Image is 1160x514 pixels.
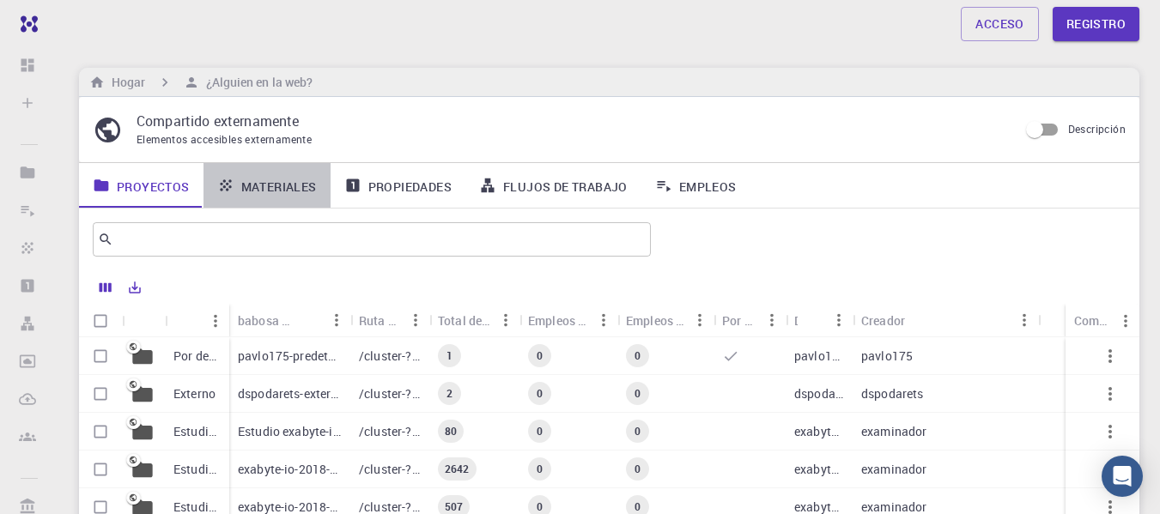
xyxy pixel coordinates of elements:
button: Menú [825,306,853,334]
button: Menú [492,306,519,334]
button: Clasificar [905,306,932,334]
font: /cluster-???-share/grupos/exabyte-io/exabyte-io-2018-bg-estudio-fase-i-ph [359,423,773,439]
font: exabyte-io [794,423,852,439]
button: Menú [1112,307,1139,335]
font: 0 [537,424,543,438]
button: Clasificar [798,306,825,334]
font: Hogar [112,74,146,90]
font: ¿Alguien en la web? [206,74,313,90]
button: Menú [1011,306,1038,334]
font: Estudio bg 2018, fase III [173,461,306,477]
div: Ruta CLI [359,304,402,337]
div: Creador [853,304,1038,337]
font: Por defecto [722,312,786,329]
font: 80 [445,424,457,438]
button: Menú [202,307,229,335]
font: Empleos [679,178,737,194]
button: Clasificar [295,306,323,334]
nav: migaja de pan [86,73,316,92]
div: babosa contable [229,304,350,337]
div: Total de empleos [438,304,492,337]
font: /cluster-???-inicio/dspodarets/dspodarets-externo [359,385,638,402]
button: Menú [590,306,617,334]
font: 0 [635,462,641,475]
font: Descripción [1068,122,1126,136]
a: Acceso [961,7,1038,41]
font: Propiedades [368,178,452,194]
div: Comportamiento [1066,304,1139,337]
font: 0 [635,424,641,438]
font: dspodarets [794,385,857,402]
font: dspodarets [861,385,924,402]
font: Estudio bg 2018, fase i, fase ph [173,423,344,439]
font: examinador [861,423,927,439]
button: Menú [323,306,350,334]
font: Flujos de trabajo [503,178,628,194]
button: Menú [758,306,786,334]
font: Total de empleos [438,312,531,329]
div: Icono [122,304,165,337]
div: Total de empleos [429,304,519,337]
font: 0 [635,348,641,362]
font: Proyectos [117,178,190,194]
div: Empleos Enviar [519,304,617,337]
font: Por defecto [173,348,237,364]
button: Clasificar [174,307,202,335]
font: 0 [537,348,543,362]
font: Empleos Enviar [528,312,613,329]
button: Columnas [91,274,120,301]
div: Empleos activos [617,304,714,337]
font: 0 [635,386,641,400]
font: /cluster-???-home/pavlo175/pavlo175-default [359,348,615,364]
font: Ruta CLI [359,312,406,329]
button: Exportar [120,274,149,301]
div: Dueño [786,304,853,337]
font: 2642 [445,462,470,475]
button: Menú [402,306,429,334]
font: examinador [861,461,927,477]
font: babosa contable [238,312,330,329]
font: Estudio exabyte-io-2018-bg-fase-i-ph [238,423,440,439]
font: exabyte-io-2018-bg-estudio-fase-iii [238,461,430,477]
font: Registro [1066,15,1126,32]
font: 0 [537,462,543,475]
font: /cluster-???-share/grupos/exabyte-io/exabyte-io-2018-bg-estudio-fase-iii [359,461,762,477]
font: Empleos activos [626,312,716,329]
div: Ruta CLI [350,304,429,337]
font: pavlo175 [861,348,913,364]
font: Externo [173,385,216,402]
font: Elementos accesibles externamente [137,132,312,146]
div: Por defecto [714,304,786,337]
font: 2 [446,386,452,400]
font: 0 [537,386,543,400]
font: 0 [537,499,543,513]
button: Menú [686,306,714,334]
font: Acceso [975,15,1023,32]
font: 1 [446,348,452,362]
font: pavlo175-predeterminado [238,348,380,364]
font: 0 [635,499,641,513]
font: 507 [445,499,463,513]
font: Creador [861,312,905,329]
font: exabyte-io [794,461,852,477]
font: pavlo175 [794,348,846,364]
a: Registro [1053,7,1139,41]
font: Compartido externamente [137,112,299,130]
font: dspodarets-externo [238,385,345,402]
font: Materiales [241,178,317,194]
img: logo [14,15,38,33]
div: Nombre [165,304,229,337]
div: Abrir Intercom Messenger [1102,456,1143,497]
